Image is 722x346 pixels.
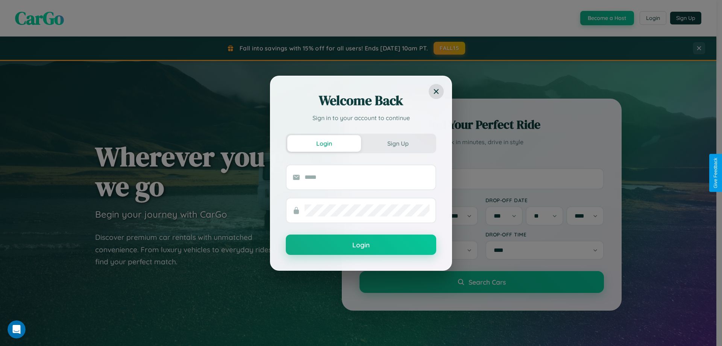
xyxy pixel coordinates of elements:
[361,135,435,152] button: Sign Up
[286,113,436,122] p: Sign in to your account to continue
[286,235,436,255] button: Login
[286,91,436,110] h2: Welcome Back
[287,135,361,152] button: Login
[8,320,26,338] iframe: Intercom live chat
[713,158,718,188] div: Give Feedback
